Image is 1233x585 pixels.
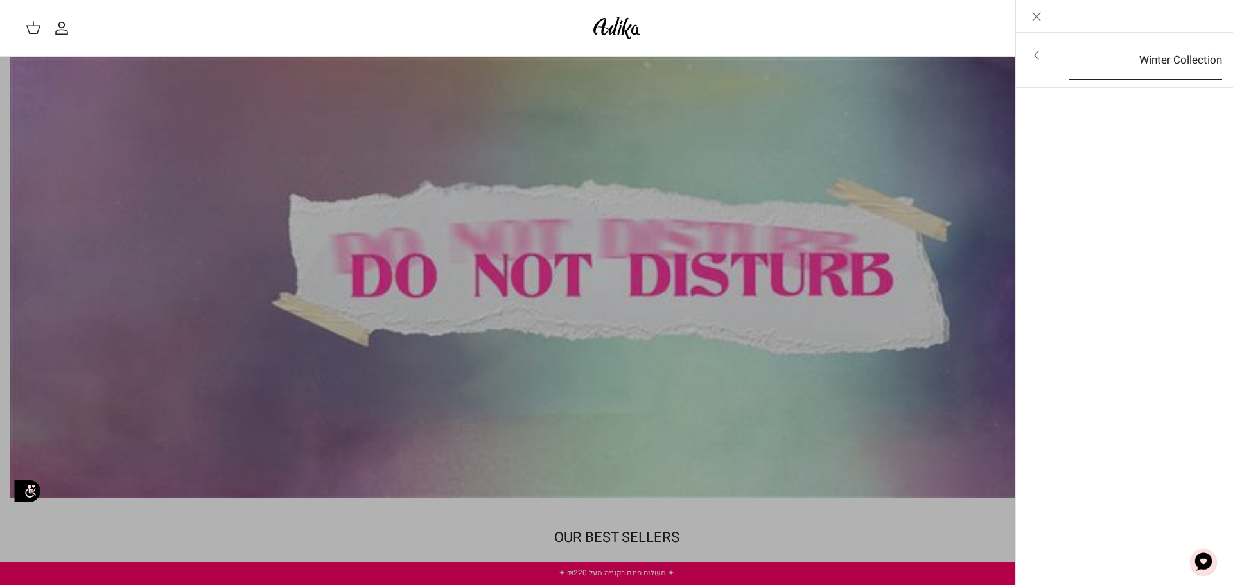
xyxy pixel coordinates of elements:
img: Adika IL [590,13,644,43]
button: צ'אט [1184,543,1223,581]
a: החשבון שלי [54,21,74,36]
img: accessibility_icon02.svg [10,473,45,509]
